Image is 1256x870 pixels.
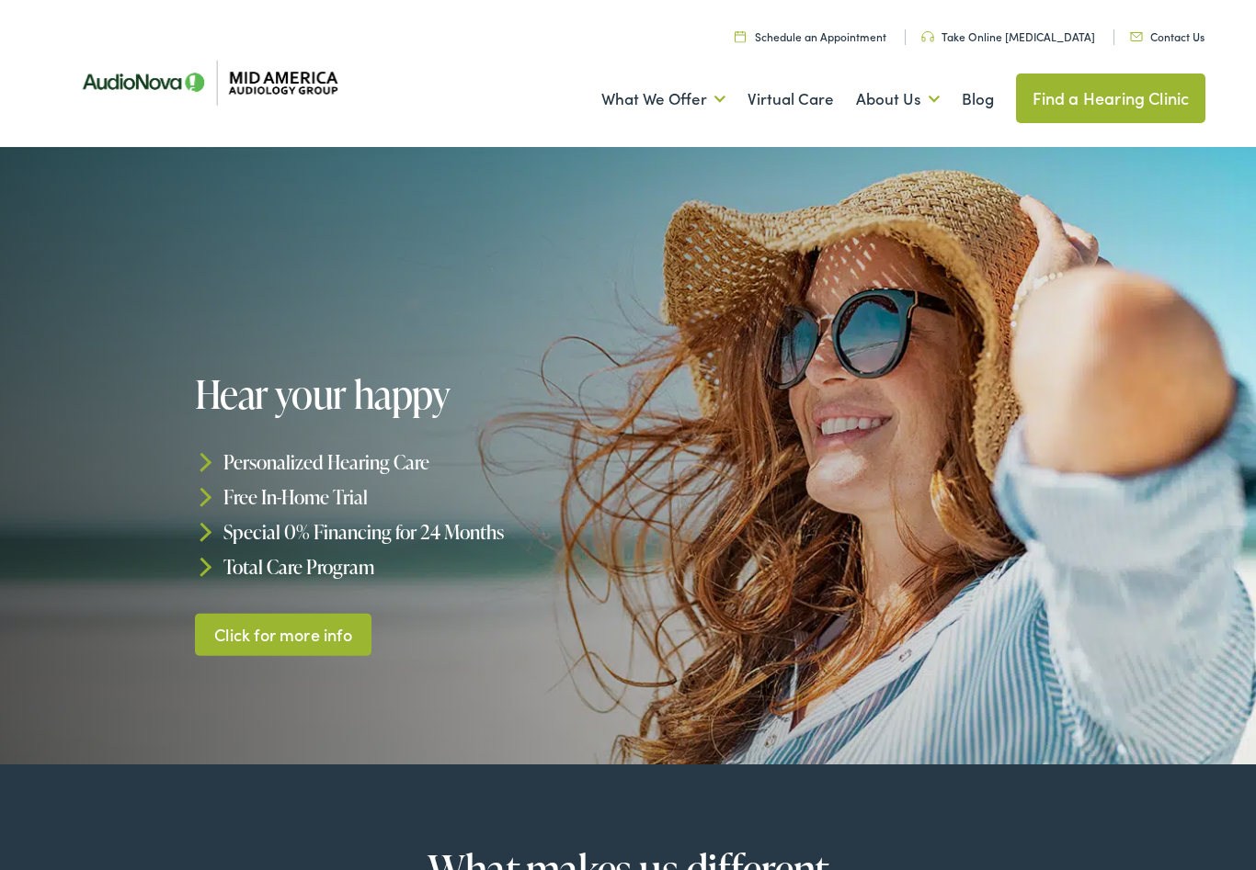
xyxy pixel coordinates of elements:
a: Blog [962,65,994,133]
a: Schedule an Appointment [735,28,886,44]
h1: Hear your happy [195,373,634,415]
a: Take Online [MEDICAL_DATA] [921,28,1095,44]
a: Contact Us [1130,28,1205,44]
a: Find a Hearing Clinic [1016,73,1206,123]
img: utility icon [735,30,746,42]
li: Total Care Program [195,548,634,583]
a: What We Offer [601,65,725,133]
li: Special 0% Financing for 24 Months [195,514,634,549]
a: Click for more info [195,613,372,656]
img: utility icon [1130,32,1143,41]
img: utility icon [921,31,934,42]
li: Personalized Hearing Care [195,445,634,480]
a: Virtual Care [748,65,834,133]
li: Free In-Home Trial [195,480,634,514]
a: About Us [856,65,940,133]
